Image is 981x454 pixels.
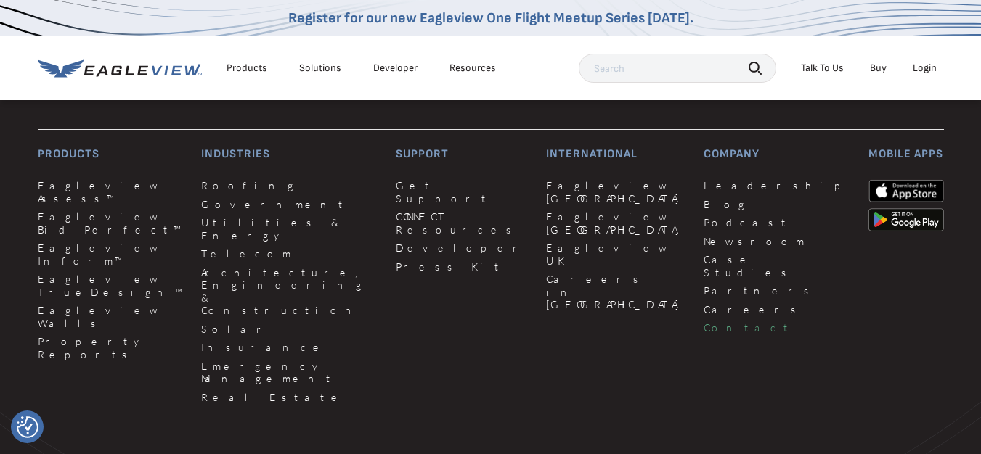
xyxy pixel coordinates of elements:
a: Roofing [201,179,378,192]
h3: International [546,147,686,162]
a: Careers [704,303,850,316]
a: Podcast [704,216,850,229]
div: Resources [449,62,496,75]
a: Eagleview [GEOGRAPHIC_DATA] [546,179,686,205]
a: Architecture, Engineering & Construction [201,266,378,317]
img: Revisit consent button [17,416,38,438]
h3: Support [396,147,529,162]
div: Login [913,62,937,75]
a: Real Estate [201,391,378,404]
a: Leadership [704,179,850,192]
img: apple-app-store.png [868,179,944,202]
h3: Products [38,147,184,162]
a: Emergency Management [201,360,378,385]
a: Press Kit [396,260,529,273]
a: CONNECT Resources [396,210,529,236]
a: Developer [396,242,529,255]
h3: Company [704,147,850,162]
a: Eagleview [GEOGRAPHIC_DATA] [546,210,686,236]
a: Partners [704,284,850,297]
a: Get Support [396,179,529,205]
button: Consent Preferences [17,416,38,438]
h3: Industries [201,147,378,162]
a: Register for our new Eagleview One Flight Meetup Series [DATE]. [288,9,693,27]
a: Case Studies [704,253,850,278]
a: Blog [704,198,850,211]
a: Eagleview TrueDesign™ [38,273,184,298]
a: Solar [201,323,378,336]
a: Property Reports [38,335,184,360]
a: Contact [704,321,850,334]
img: google-play-store_b9643a.png [868,208,944,231]
a: Government [201,198,378,211]
div: Solutions [299,62,341,75]
div: Talk To Us [801,62,844,75]
a: Eagleview Bid Perfect™ [38,210,184,236]
a: Careers in [GEOGRAPHIC_DATA] [546,273,686,311]
a: Developer [373,62,418,75]
a: Newsroom [704,235,850,248]
h3: Mobile Apps [868,147,944,162]
a: Utilities & Energy [201,216,378,242]
a: Eagleview Assess™ [38,179,184,205]
a: Eagleview Inform™ [38,242,184,267]
a: Telecom [201,247,378,260]
div: Products [227,62,267,75]
input: Search [579,54,776,83]
a: Insurance [201,341,378,354]
a: Buy [870,62,887,75]
a: Eagleview UK [546,242,686,267]
a: Eagleview Walls [38,304,184,329]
